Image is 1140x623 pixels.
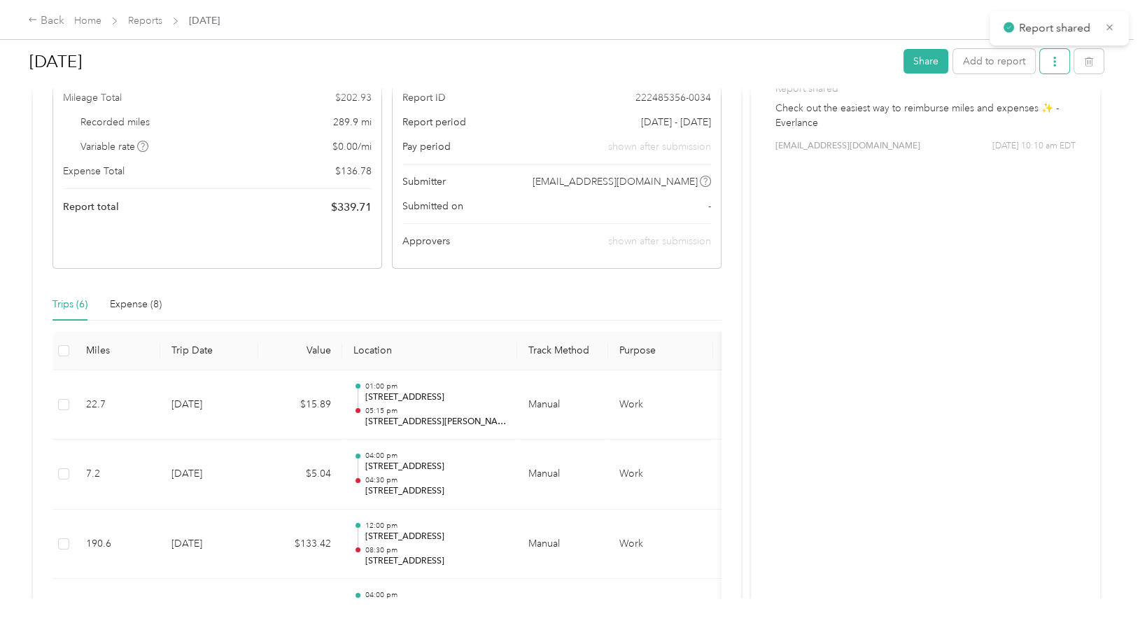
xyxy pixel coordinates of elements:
p: [STREET_ADDRESS][PERSON_NAME] [365,416,506,428]
td: [DATE] [160,370,258,440]
p: Report shared [1019,20,1095,37]
span: - [708,199,711,213]
h1: Sep 2025 [29,45,894,78]
th: Purpose [608,332,713,370]
button: Add to report [953,49,1035,73]
th: Trip Date [160,332,258,370]
p: [STREET_ADDRESS] [365,461,506,473]
span: $ 0.00 / mi [332,139,372,154]
td: Manual [517,510,608,580]
p: [STREET_ADDRESS] [365,391,506,404]
span: [EMAIL_ADDRESS][DOMAIN_NAME] [775,140,920,153]
td: [DATE] [160,440,258,510]
p: 04:00 pm [365,590,506,600]
span: [DATE] - [DATE] [641,115,711,129]
span: shown after submission [608,139,711,154]
p: 04:00 pm [365,451,506,461]
p: 12:00 pm [365,521,506,531]
th: Miles [75,332,160,370]
td: Work [608,440,713,510]
span: Approvers [402,234,450,248]
span: Recorded miles [80,115,150,129]
p: Check out the easiest way to reimburse miles and expenses ✨ - Everlance [775,101,1076,130]
th: Track Method [517,332,608,370]
td: 190.6 [75,510,160,580]
td: Work [608,510,713,580]
p: 08:30 pm [365,545,506,555]
td: $5.04 [258,440,342,510]
p: [STREET_ADDRESS] [365,485,506,498]
span: Report period [402,115,466,129]
td: [DATE] [160,510,258,580]
p: 04:30 pm [365,475,506,485]
div: Trips (6) [52,297,87,312]
span: 289.9 mi [333,115,372,129]
span: Report total [63,199,119,214]
p: 05:15 pm [365,406,506,416]
span: Variable rate [80,139,149,154]
iframe: Everlance-gr Chat Button Frame [1062,545,1140,623]
span: [DATE] [189,13,220,28]
td: Work [608,370,713,440]
span: $ 136.78 [335,164,372,178]
span: Pay period [402,139,451,154]
div: Back [28,13,64,29]
button: Share [903,49,948,73]
span: Expense Total [63,164,125,178]
td: 7.2 [75,440,160,510]
td: Manual [517,440,608,510]
td: $133.42 [258,510,342,580]
span: Submitter [402,174,446,189]
th: Notes [713,332,766,370]
span: [DATE] 10:10 am EDT [992,140,1076,153]
td: $15.89 [258,370,342,440]
td: Manual [517,370,608,440]
a: Home [74,15,101,27]
p: 01:00 pm [365,381,506,391]
th: Location [342,332,517,370]
td: 22.7 [75,370,160,440]
p: [STREET_ADDRESS] [365,555,506,568]
span: [EMAIL_ADDRESS][DOMAIN_NAME] [533,174,698,189]
span: $ 339.71 [331,199,372,216]
th: Value [258,332,342,370]
div: Expense (8) [110,297,162,312]
a: Reports [128,15,162,27]
span: shown after submission [608,235,711,247]
span: Submitted on [402,199,463,213]
p: [STREET_ADDRESS] [365,531,506,543]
